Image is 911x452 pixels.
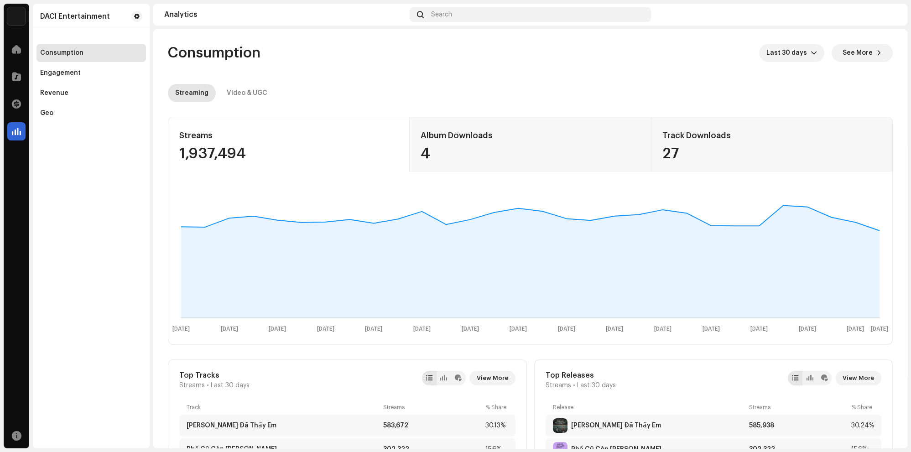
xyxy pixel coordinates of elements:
[36,44,146,62] re-m-nav-item: Consumption
[558,326,575,332] text: [DATE]
[211,382,250,389] span: Last 30 days
[164,11,406,18] div: Analytics
[577,382,616,389] span: Last 30 days
[40,89,68,97] div: Revenue
[269,326,286,332] text: [DATE]
[851,404,874,411] div: % Share
[221,326,238,332] text: [DATE]
[40,109,53,117] div: Geo
[662,128,881,143] div: Track Downloads
[811,44,817,62] div: dropdown trigger
[750,326,768,332] text: [DATE]
[175,84,208,102] div: Streaming
[662,146,881,161] div: 27
[179,146,398,161] div: 1,937,494
[462,326,479,332] text: [DATE]
[179,371,250,380] div: Top Tracks
[749,404,848,411] div: Streams
[168,44,260,62] span: Consumption
[187,404,380,411] div: Track
[843,44,873,62] span: See More
[546,371,616,380] div: Top Releases
[179,382,205,389] span: Streams
[766,44,811,62] span: Last 30 days
[571,422,661,429] div: Như Anh Đã Thấy Em
[654,326,672,332] text: [DATE]
[431,11,452,18] span: Search
[365,326,382,332] text: [DATE]
[36,64,146,82] re-m-nav-item: Engagement
[510,326,527,332] text: [DATE]
[553,404,746,411] div: Release
[7,7,26,26] img: de0d2825-999c-4937-b35a-9adca56ee094
[179,128,398,143] div: Streams
[573,382,575,389] span: •
[383,404,482,411] div: Streams
[485,422,508,429] div: 30.13%
[546,382,571,389] span: Streams
[317,326,334,332] text: [DATE]
[832,44,893,62] button: See More
[851,422,874,429] div: 30.24%
[606,326,623,332] text: [DATE]
[749,422,848,429] div: 585,938
[843,369,874,387] span: View More
[702,326,719,332] text: [DATE]
[40,69,81,77] div: Engagement
[799,326,816,332] text: [DATE]
[871,326,888,332] text: [DATE]
[421,128,640,143] div: Album Downloads
[187,422,276,429] div: Như Anh Đã Thấy Em
[485,404,508,411] div: % Share
[40,13,110,20] div: DACI Entertainment
[36,104,146,122] re-m-nav-item: Geo
[36,84,146,102] re-m-nav-item: Revenue
[477,369,508,387] span: View More
[40,49,83,57] div: Consumption
[835,371,881,385] button: View More
[413,326,431,332] text: [DATE]
[207,382,209,389] span: •
[847,326,864,332] text: [DATE]
[383,422,482,429] div: 583,672
[421,146,640,161] div: 4
[469,371,515,385] button: View More
[227,84,267,102] div: Video & UGC
[553,418,567,433] img: 6CBC251E-DF9F-446A-95DA-90DB3C67C12A
[882,7,896,22] img: b6bd29e2-72e1-4683-aba9-aa4383998dae
[172,326,190,332] text: [DATE]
